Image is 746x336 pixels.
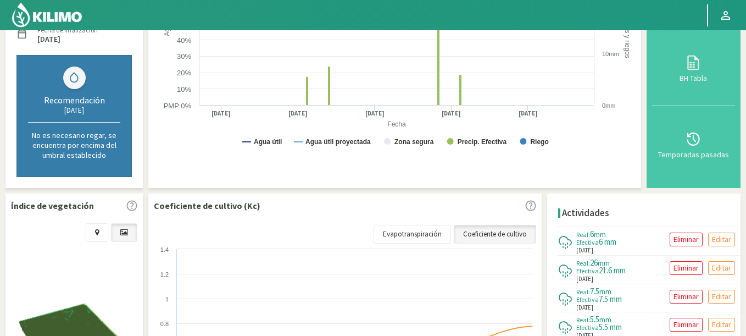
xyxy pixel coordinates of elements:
text: 40% [177,36,191,45]
text: Agua útil [163,10,171,36]
text: 20% [177,69,191,77]
a: Evapotranspiración [374,225,451,244]
text: 1.2 [160,271,169,278]
span: Real: [576,316,590,324]
span: mm [598,258,610,268]
span: mm [594,229,606,239]
span: 6 mm [599,236,616,247]
p: Eliminar [673,233,699,246]
div: Recomendación [28,95,120,106]
div: Temporadas pasadas [655,151,732,158]
p: Eliminar [673,262,699,274]
p: Editar [712,290,731,303]
text: Fecha [387,120,406,128]
text: PMP 0% [164,102,192,110]
button: Eliminar [670,290,703,304]
span: mm [599,315,611,324]
span: 5.5 [590,314,599,324]
div: BH Tabla [655,74,732,82]
p: Editar [712,262,731,274]
span: 7.5 mm [599,294,622,304]
span: Efectiva [576,323,599,332]
span: 26 [590,257,598,268]
button: Editar [708,318,735,332]
span: Efectiva [576,238,599,246]
img: Kilimo [11,2,83,28]
p: Coeficiente de cultivo (Kc) [154,199,260,212]
span: Efectiva [576,267,599,275]
span: 21.6 mm [599,265,626,276]
text: 10mm [602,51,619,57]
text: Precip. Efectiva [458,138,507,146]
text: Zona segura [394,138,434,146]
text: Agua útil proyectada [305,138,371,146]
div: [DATE] [28,106,120,115]
text: 1 [165,296,169,302]
button: BH Tabla [652,30,735,107]
text: Riego [530,138,548,146]
span: mm [599,287,611,296]
span: 5.5 mm [599,322,622,332]
text: [DATE] [519,109,538,118]
p: Eliminar [673,290,699,303]
label: [DATE] [37,36,60,43]
text: [DATE] [288,109,308,118]
button: Editar [708,261,735,275]
text: [DATE] [442,109,461,118]
p: Editar [712,233,731,246]
p: Índice de vegetación [11,199,94,212]
p: No es necesario regar, se encuentra por encima del umbral establecido [28,130,120,160]
button: Editar [708,233,735,246]
button: Eliminar [670,233,703,246]
span: Real: [576,288,590,296]
button: Temporadas pasadas [652,106,735,183]
span: [DATE] [576,274,593,284]
text: Agua útil [254,138,282,146]
text: [DATE] [365,109,385,118]
label: Fecha de finalización [37,25,98,35]
text: 0.8 [160,321,169,327]
text: 10% [177,85,191,93]
h4: Actividades [562,208,609,218]
span: [DATE] [576,303,593,312]
span: Real: [576,259,590,267]
button: Eliminar [670,261,703,275]
a: Coeficiente de cultivo [454,225,536,244]
span: Efectiva [576,295,599,304]
button: Editar [708,290,735,304]
p: Editar [712,318,731,331]
text: [DATE] [211,109,231,118]
span: [DATE] [576,246,593,255]
span: Real: [576,230,590,239]
span: 6 [590,229,594,239]
text: 1.4 [160,246,169,253]
p: Eliminar [673,318,699,331]
text: 0mm [602,102,615,109]
span: 7.5 [590,286,599,296]
text: 30% [177,52,191,60]
button: Eliminar [670,318,703,332]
